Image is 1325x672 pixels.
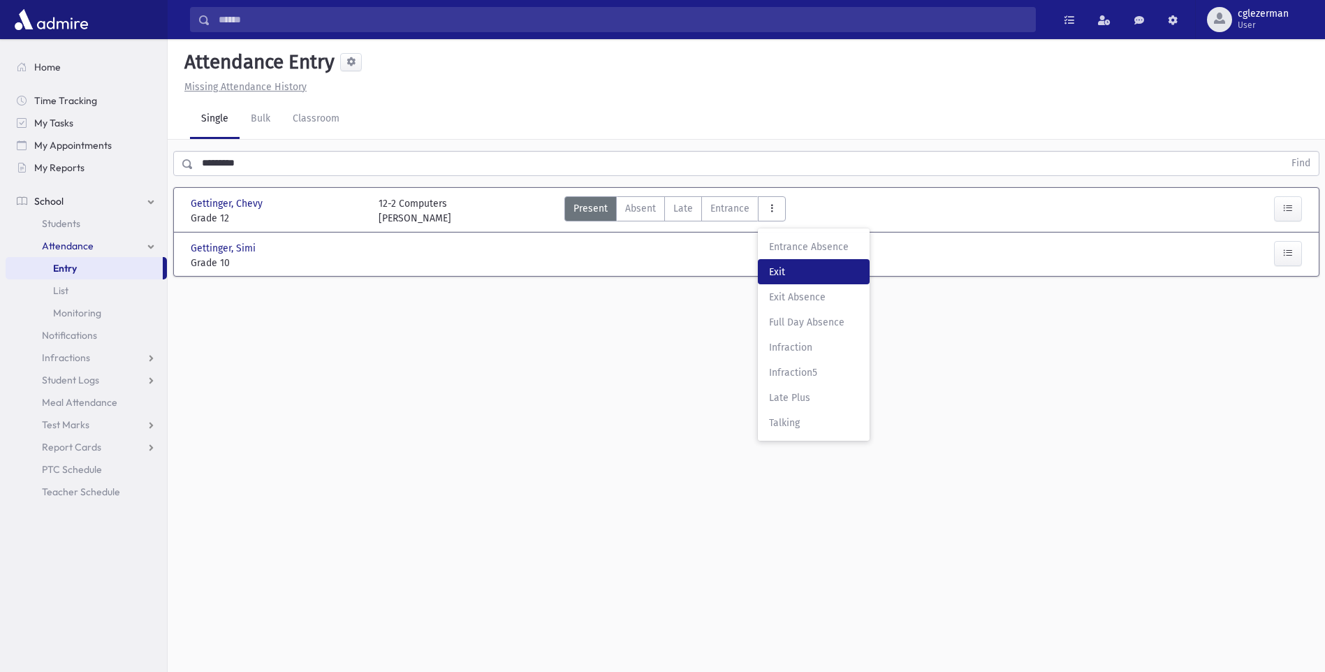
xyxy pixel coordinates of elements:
[240,100,281,139] a: Bulk
[6,369,167,391] a: Student Logs
[769,315,858,330] span: Full Day Absence
[179,81,307,93] a: Missing Attendance History
[34,139,112,152] span: My Appointments
[573,201,608,216] span: Present
[769,390,858,405] span: Late Plus
[53,284,68,297] span: List
[210,7,1035,32] input: Search
[42,418,89,431] span: Test Marks
[6,481,167,503] a: Teacher Schedule
[42,441,101,453] span: Report Cards
[769,265,858,279] span: Exit
[42,217,80,230] span: Students
[191,196,265,211] span: Gettinger, Chevy
[769,340,858,355] span: Infraction
[6,156,167,179] a: My Reports
[6,414,167,436] a: Test Marks
[34,61,61,73] span: Home
[42,374,99,386] span: Student Logs
[673,201,693,216] span: Late
[6,279,167,302] a: List
[564,196,786,226] div: AttTypes
[6,235,167,257] a: Attendance
[191,211,365,226] span: Grade 12
[191,256,365,270] span: Grade 10
[6,134,167,156] a: My Appointments
[53,262,77,275] span: Entry
[6,56,167,78] a: Home
[281,100,351,139] a: Classroom
[11,6,91,34] img: AdmirePro
[42,329,97,342] span: Notifications
[6,257,163,279] a: Entry
[6,89,167,112] a: Time Tracking
[379,196,451,226] div: 12-2 Computers [PERSON_NAME]
[6,324,167,346] a: Notifications
[6,190,167,212] a: School
[6,458,167,481] a: PTC Schedule
[34,94,97,107] span: Time Tracking
[42,240,94,252] span: Attendance
[769,365,858,380] span: Infraction5
[769,416,858,430] span: Talking
[1238,20,1289,31] span: User
[6,436,167,458] a: Report Cards
[184,81,307,93] u: Missing Attendance History
[42,485,120,498] span: Teacher Schedule
[6,302,167,324] a: Monitoring
[179,50,335,74] h5: Attendance Entry
[34,161,85,174] span: My Reports
[6,346,167,369] a: Infractions
[6,391,167,414] a: Meal Attendance
[625,201,656,216] span: Absent
[53,307,101,319] span: Monitoring
[190,100,240,139] a: Single
[6,112,167,134] a: My Tasks
[42,396,117,409] span: Meal Attendance
[191,241,258,256] span: Gettinger, Simi
[1238,8,1289,20] span: cglezerman
[42,463,102,476] span: PTC Schedule
[769,290,858,305] span: Exit Absence
[34,195,64,207] span: School
[34,117,73,129] span: My Tasks
[710,201,749,216] span: Entrance
[1283,152,1319,175] button: Find
[6,212,167,235] a: Students
[769,240,858,254] span: Entrance Absence
[42,351,90,364] span: Infractions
